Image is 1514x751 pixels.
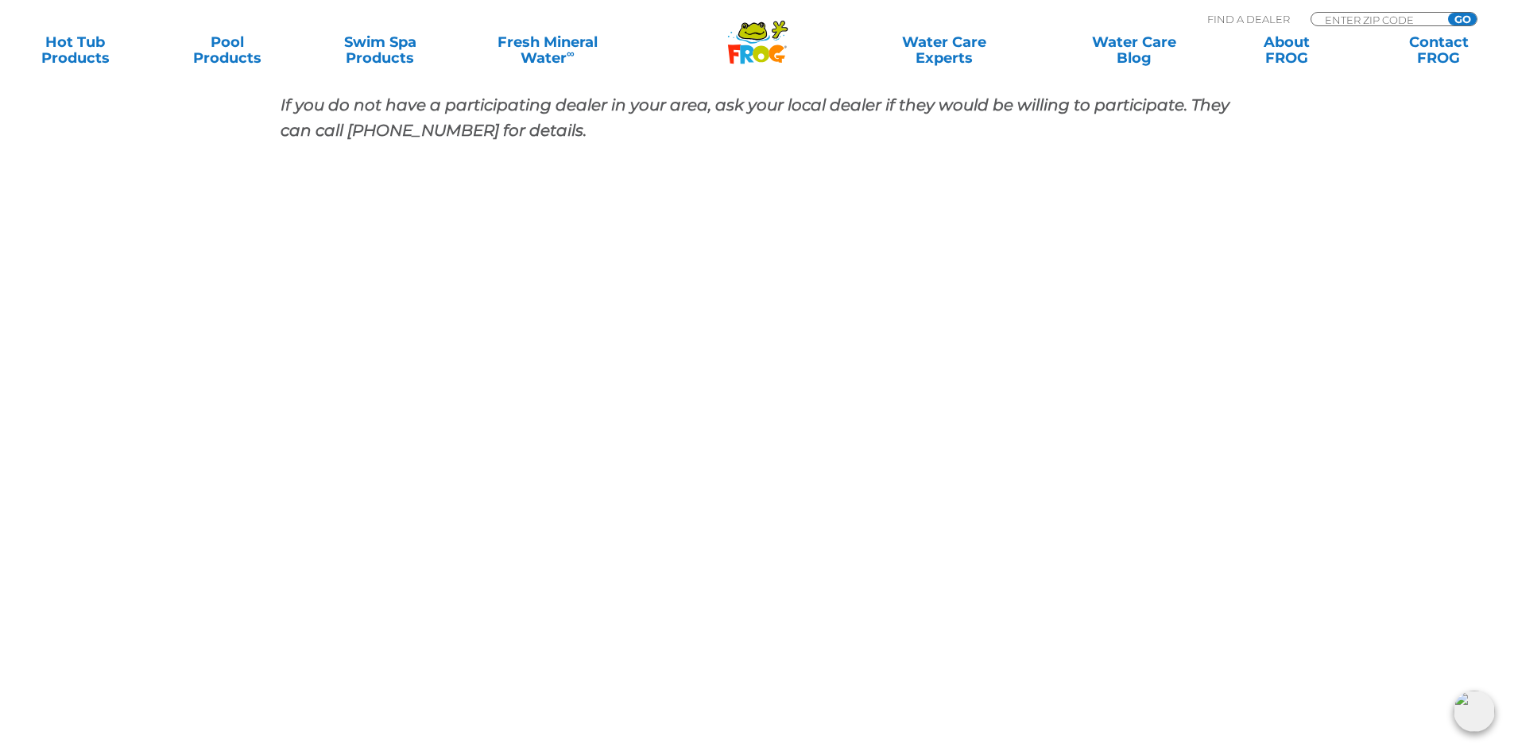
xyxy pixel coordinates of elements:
[848,34,1040,66] a: Water CareExperts
[1454,691,1495,732] img: openIcon
[1323,13,1431,26] input: Zip Code Form
[473,34,621,66] a: Fresh MineralWater∞
[1075,34,1193,66] a: Water CareBlog
[16,34,134,66] a: Hot TubProducts
[1227,34,1346,66] a: AboutFROG
[1448,13,1477,25] input: GO
[321,34,439,66] a: Swim SpaProducts
[1207,12,1290,26] p: Find A Dealer
[168,34,287,66] a: PoolProducts
[567,47,575,60] sup: ∞
[1380,34,1498,66] a: ContactFROG
[281,95,1229,140] em: If you do not have a participating dealer in your area, ask your local dealer if they would be wi...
